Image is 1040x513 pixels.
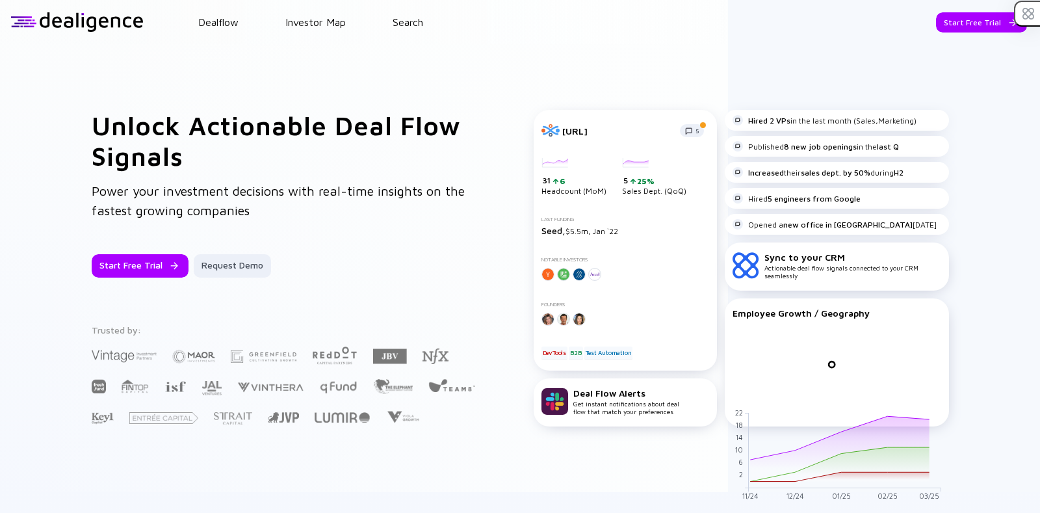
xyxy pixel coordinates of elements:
[919,492,939,500] tspan: 03/25
[622,158,686,196] div: Sales Dept. (QoQ)
[122,379,149,393] img: FINTOP Capital
[92,349,157,363] img: Vintage Investment Partners
[894,168,903,178] strong: H2
[584,347,632,360] div: Test Automation
[92,183,465,218] span: Power your investment decisions with real-time insights on the fastest growing companies
[268,412,299,423] img: Jerusalem Venture Partners
[541,347,567,360] div: DevTools
[373,379,413,394] img: The Elephant
[748,168,784,178] strong: Increased
[92,254,188,278] button: Start Free Trial
[92,110,482,171] h1: Unlock Actionable Deal Flow Signals
[734,445,742,454] tspan: 10
[786,492,803,500] tspan: 12/24
[783,220,913,230] strong: new office in [GEOGRAPHIC_DATA]
[541,225,709,236] div: $5.5m, Jan `22
[541,302,709,308] div: Founders
[573,388,679,399] div: Deal Flow Alerts
[636,176,655,186] div: 25%
[319,379,357,395] img: Q Fund
[312,344,357,365] img: Red Dot Capital Partners
[92,324,478,335] div: Trusted by:
[733,193,861,204] div: Hired
[541,257,709,263] div: Notable Investors
[194,254,271,278] button: Request Demo
[573,388,679,415] div: Get instant notifications about deal flow that match your preferences
[543,176,606,186] div: 31
[734,408,742,417] tspan: 22
[733,115,916,125] div: in the last month (Sales,Marketing)
[237,381,304,393] img: Vinthera
[92,412,114,425] img: Key1 Capital
[285,16,346,28] a: Investor Map
[877,492,897,500] tspan: 02/25
[231,350,296,363] img: Greenfield Partners
[801,168,870,178] strong: sales dept. by 50%
[164,380,186,392] img: Israel Secondary Fund
[784,142,857,151] strong: 8 new job openings
[315,412,370,423] img: Lumir Ventures
[742,492,758,500] tspan: 11/24
[558,176,565,186] div: 6
[733,141,899,151] div: Published in the
[172,346,215,367] img: Maor Investments
[735,421,742,429] tspan: 18
[385,411,420,423] img: Viola Growth
[738,458,742,466] tspan: 6
[428,378,475,392] img: Team8
[623,176,686,186] div: 5
[541,217,709,222] div: Last Funding
[422,349,448,364] img: NFX
[214,412,252,425] img: Strait Capital
[198,16,239,28] a: Dealflow
[748,116,790,125] strong: Hired 2 VPs
[877,142,899,151] strong: last Q
[129,412,198,424] img: Entrée Capital
[735,433,742,441] tspan: 14
[562,125,672,137] div: [URL]
[738,470,742,479] tspan: 2
[831,492,850,500] tspan: 01/25
[764,252,941,263] div: Sync to your CRM
[764,252,941,280] div: Actionable deal flow signals connected to your CRM seamlessly
[393,16,423,28] a: Search
[569,347,582,360] div: B2B
[541,158,606,196] div: Headcount (MoM)
[201,381,222,395] img: JAL Ventures
[733,167,903,178] div: their during
[768,194,861,204] strong: 5 engineers from Google
[373,348,407,365] img: JBV Capital
[733,308,941,319] div: Employee Growth / Geography
[541,225,565,236] span: Seed,
[936,12,1027,33] button: Start Free Trial
[733,219,937,230] div: Opened a [DATE]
